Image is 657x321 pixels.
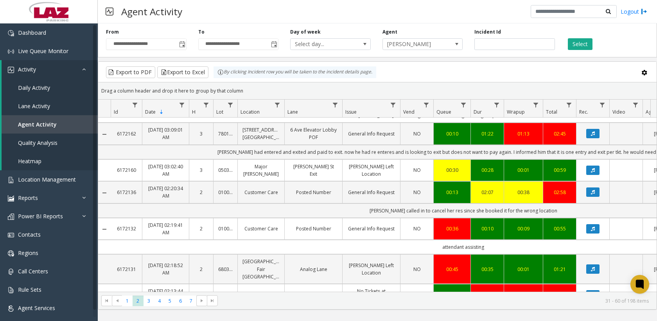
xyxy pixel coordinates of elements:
[199,298,205,304] span: Go to the next page
[198,29,205,36] label: To
[8,287,14,293] img: 'icon'
[476,266,499,273] a: 00:35
[413,189,421,196] span: NO
[214,66,376,78] div: By clicking Incident row you will be taken to the incident details page.
[194,225,208,232] a: 2
[413,130,421,137] span: NO
[209,298,215,304] span: Go to the last page
[115,130,137,137] a: 6172162
[546,109,557,115] span: Total
[147,185,184,200] a: [DATE] 02:20:34 AM
[289,225,337,232] a: Posted Number
[509,291,538,299] div: 01:10
[438,130,466,137] a: 00:10
[621,7,647,16] a: Logout
[98,190,111,196] a: Collapse Details
[122,296,133,306] span: Page 1
[8,214,14,220] img: 'icon'
[194,291,208,299] a: 2
[509,166,538,174] a: 00:01
[114,298,120,304] span: Go to the previous page
[18,267,48,275] span: Call Centers
[476,166,499,174] a: 00:28
[8,195,14,202] img: 'icon'
[548,291,571,299] a: 04:41
[289,266,337,273] a: Analog Lane
[101,295,112,306] span: Go to the first page
[403,109,415,115] span: Vend
[18,212,63,220] span: Power BI Reports
[438,166,466,174] a: 00:30
[194,130,208,137] a: 3
[2,78,98,97] a: Daily Activity
[597,100,608,110] a: Rec. Filter Menu
[8,30,14,36] img: 'icon'
[98,131,111,137] a: Collapse Details
[178,39,186,50] span: Toggle popup
[177,100,187,110] a: Date Filter Menu
[630,100,641,110] a: Video Filter Menu
[290,29,321,36] label: Day of week
[18,66,36,73] span: Activity
[115,291,137,299] a: 6172130
[405,130,429,137] a: NO
[106,29,119,36] label: From
[147,262,184,276] a: [DATE] 02:18:52 AM
[413,266,421,273] span: NO
[104,298,110,304] span: Go to the first page
[223,298,649,304] kendo-pager-info: 31 - 60 of 198 items
[548,266,571,273] a: 01:21
[330,100,341,110] a: Lane Filter Menu
[476,291,499,299] a: 03:17
[242,258,280,280] a: [GEOGRAPHIC_DATA] Fair [GEOGRAPHIC_DATA]
[438,225,466,232] a: 00:36
[548,166,571,174] div: 00:59
[8,305,14,312] img: 'icon'
[218,266,233,273] a: 680387
[242,126,280,141] a: [STREET_ADDRESS][GEOGRAPHIC_DATA]
[531,100,541,110] a: Wrapup Filter Menu
[507,109,525,115] span: Wrapup
[438,266,466,273] div: 00:45
[579,109,588,115] span: Rec.
[18,194,38,202] span: Reports
[509,189,538,196] a: 00:38
[98,84,657,98] div: Drag a column header and drop it here to group by that column
[192,109,196,115] span: H
[98,226,111,232] a: Collapse Details
[438,189,466,196] a: 00:13
[218,291,233,299] a: 830202
[194,189,208,196] a: 2
[18,286,41,293] span: Rule Sets
[548,130,571,137] a: 02:45
[165,296,175,306] span: Page 5
[114,109,118,115] span: Id
[115,189,137,196] a: 6172136
[225,100,236,110] a: Lot Filter Menu
[474,109,482,115] span: Dur
[242,291,280,299] a: [GEOGRAPHIC_DATA]
[2,152,98,170] a: Heatmap
[438,291,466,299] div: 00:14
[509,130,538,137] div: 01:13
[405,266,429,273] a: NO
[18,139,57,146] span: Quality Analysis
[115,225,137,232] a: 6172132
[612,109,625,115] span: Video
[345,109,357,115] span: Issue
[241,109,260,115] span: Location
[564,100,574,110] a: Total Filter Menu
[201,100,212,110] a: H Filter Menu
[347,189,395,196] a: General Info Request
[476,130,499,137] div: 01:22
[115,266,137,273] a: 6172131
[289,189,337,196] a: Posted Number
[115,166,137,174] a: 6172160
